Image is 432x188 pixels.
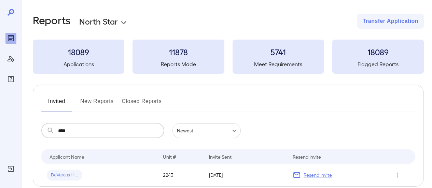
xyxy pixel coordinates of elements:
div: Unit # [163,153,176,161]
h5: Applications [33,60,124,68]
button: Invited [41,96,72,112]
div: Applicant Name [50,153,84,161]
h2: Reports [33,14,71,29]
h3: 18089 [332,46,424,57]
td: 2243 [157,164,204,186]
div: Log Out [5,163,16,174]
p: North Star [79,16,118,27]
div: Newest [172,123,241,138]
div: Manage Users [5,53,16,64]
h3: 11878 [133,46,224,57]
button: Closed Reports [122,96,162,112]
summary: 18089Applications11878Reports Made5741Meet Requirements18089Flagged Reports [33,40,424,74]
p: Resend Invite [304,172,332,178]
div: Invite Sent [209,153,232,161]
h3: 5741 [233,46,324,57]
div: Resend Invite [293,153,321,161]
div: Reports [5,33,16,44]
h5: Meet Requirements [233,60,324,68]
td: [DATE] [204,164,287,186]
h5: Reports Made [133,60,224,68]
h5: Flagged Reports [332,60,424,68]
h3: 18089 [33,46,124,57]
button: Transfer Application [357,14,424,29]
div: FAQ [5,74,16,85]
span: DeVarcus H... [47,172,82,178]
button: Row Actions [392,170,403,180]
button: New Reports [80,96,114,112]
